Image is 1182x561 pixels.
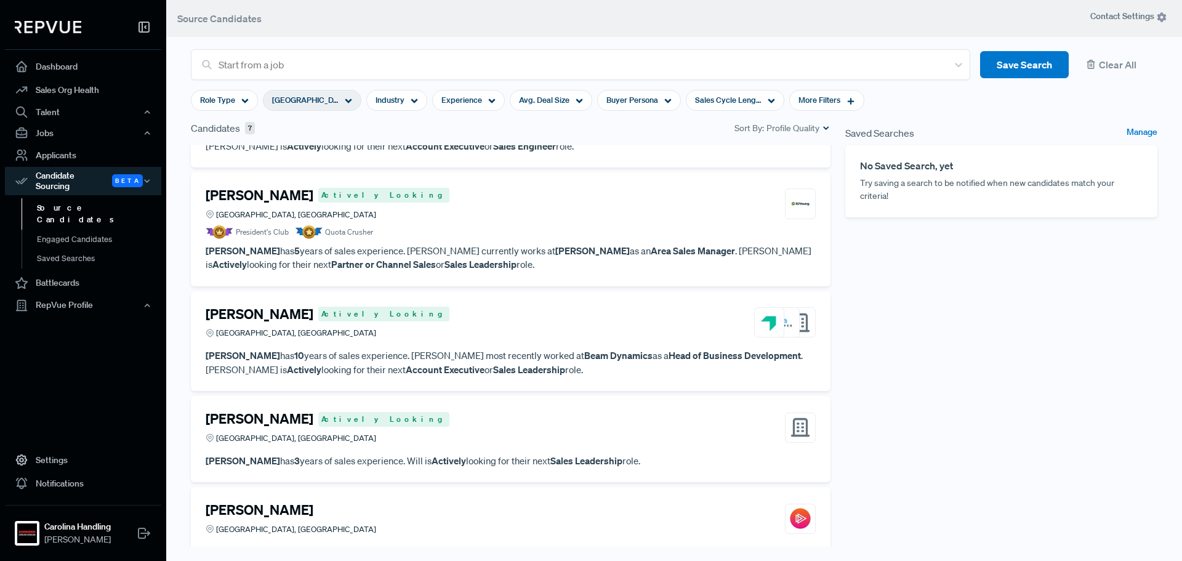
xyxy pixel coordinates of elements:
[1127,126,1157,140] a: Manage
[758,312,781,334] img: AutoLeap
[206,454,280,467] strong: [PERSON_NAME]
[206,225,233,239] img: President Badge
[406,140,484,152] strong: Account Executive
[789,507,811,530] img: Pluralsight
[5,78,161,102] a: Sales Org Health
[325,227,373,238] span: Quota Crusher
[1090,10,1167,23] span: Contact Settings
[493,140,556,152] strong: Sales Engineer
[191,121,240,135] span: Candidates
[766,122,819,135] span: Profile Quality
[1079,51,1157,79] button: Clear All
[206,187,313,203] h4: [PERSON_NAME]
[206,546,280,558] strong: [PERSON_NAME]
[5,55,161,78] a: Dashboard
[294,349,304,361] strong: 10
[5,102,161,123] button: Talent
[294,244,300,257] strong: 5
[206,502,313,518] h4: [PERSON_NAME]
[206,411,313,427] h4: [PERSON_NAME]
[550,454,622,467] strong: Sales Leadership
[584,349,653,361] strong: Beam Dynamics
[406,363,484,376] strong: Account Executive
[206,454,816,468] p: has years of sales experience. Will is looking for their next role.
[272,94,339,106] span: [GEOGRAPHIC_DATA], [GEOGRAPHIC_DATA]
[669,349,801,361] strong: Head of Business Development
[22,198,178,230] a: Source Candidates
[774,312,796,334] img: Super
[5,143,161,167] a: Applicants
[860,160,1143,172] h6: No Saved Search, yet
[432,454,466,467] strong: Actively
[287,363,321,376] strong: Actively
[798,94,840,106] span: More Filters
[651,244,735,257] strong: Area Sales Manager
[22,230,178,249] a: Engaged Candidates
[294,454,300,467] strong: 3
[236,227,289,238] span: President's Club
[212,258,247,270] strong: Actively
[216,432,376,444] span: [GEOGRAPHIC_DATA], [GEOGRAPHIC_DATA]
[318,412,449,427] span: Actively Looking
[376,94,404,106] span: Industry
[5,123,161,143] button: Jobs
[331,258,436,270] strong: Partner or Channel Sales
[695,94,762,106] span: Sales Cycle Length
[5,295,161,316] button: RepVue Profile
[294,546,300,558] strong: 4
[295,225,323,239] img: Quota Badge
[519,94,569,106] span: Avg. Deal Size
[493,363,565,376] strong: Sales Leadership
[606,94,658,106] span: Buyer Persona
[287,140,321,152] strong: Actively
[216,209,376,220] span: [GEOGRAPHIC_DATA], [GEOGRAPHIC_DATA]
[112,174,143,187] span: Beta
[789,193,811,215] img: RJ Young
[734,122,830,135] div: Sort By:
[22,249,178,268] a: Saved Searches
[17,523,37,543] img: Carolina Handling
[206,244,280,257] strong: [PERSON_NAME]
[216,523,376,535] span: [GEOGRAPHIC_DATA], [GEOGRAPHIC_DATA]
[441,94,482,106] span: Experience
[555,546,602,558] strong: Pluralsight
[318,307,449,321] span: Actively Looking
[44,533,111,546] span: [PERSON_NAME]
[623,546,702,558] strong: Account Executive
[5,448,161,472] a: Settings
[206,306,313,322] h4: [PERSON_NAME]
[206,349,280,361] strong: [PERSON_NAME]
[206,244,816,272] p: has years of sales experience. [PERSON_NAME] currently works at as an . [PERSON_NAME] is looking ...
[5,272,161,295] a: Battlecards
[245,122,255,135] span: 7
[845,126,914,140] span: Saved Searches
[555,244,630,257] strong: [PERSON_NAME]
[5,167,161,195] div: Candidate Sourcing
[5,472,161,495] a: Notifications
[5,505,161,551] a: Carolina HandlingCarolina Handling[PERSON_NAME]
[216,327,376,339] span: [GEOGRAPHIC_DATA], [GEOGRAPHIC_DATA]
[200,94,235,106] span: Role Type
[206,349,816,376] p: has years of sales experience. [PERSON_NAME] most recently worked at as a . [PERSON_NAME] is look...
[15,21,81,33] img: RepVue
[5,167,161,195] button: Candidate Sourcing Beta
[177,12,262,25] span: Source Candidates
[318,188,449,203] span: Actively Looking
[980,51,1069,79] button: Save Search
[44,520,111,533] strong: Carolina Handling
[444,258,517,270] strong: Sales Leadership
[860,177,1143,203] p: Try saving a search to be notified when new candidates match your criteria!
